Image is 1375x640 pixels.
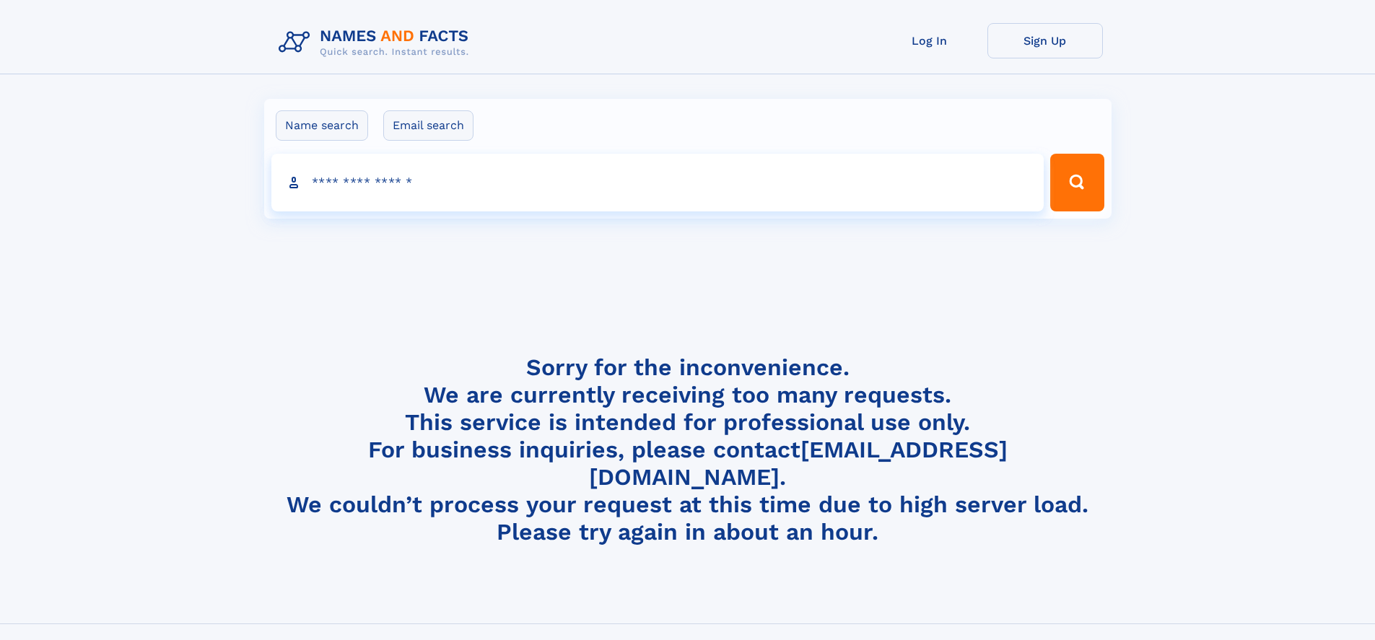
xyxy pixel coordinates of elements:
[271,154,1044,211] input: search input
[1050,154,1104,211] button: Search Button
[987,23,1103,58] a: Sign Up
[273,23,481,62] img: Logo Names and Facts
[273,354,1103,546] h4: Sorry for the inconvenience. We are currently receiving too many requests. This service is intend...
[589,436,1008,491] a: [EMAIL_ADDRESS][DOMAIN_NAME]
[872,23,987,58] a: Log In
[383,110,473,141] label: Email search
[276,110,368,141] label: Name search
